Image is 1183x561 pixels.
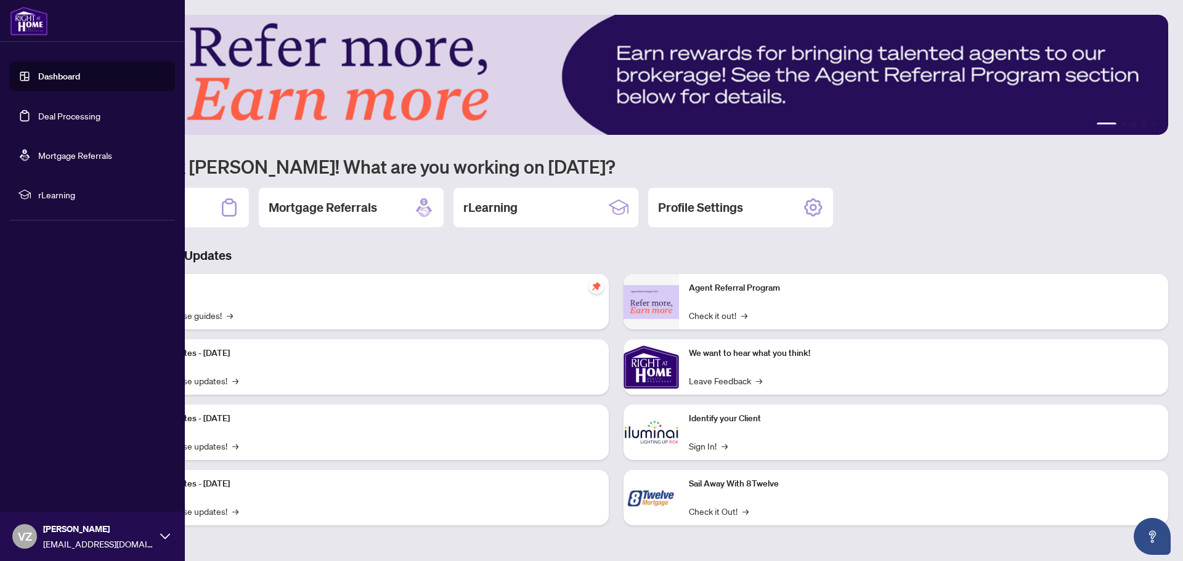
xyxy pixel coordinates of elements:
span: → [756,374,762,387]
a: Check it Out!→ [689,504,749,518]
span: → [232,504,238,518]
h1: Welcome back [PERSON_NAME]! What are you working on [DATE]? [64,155,1168,178]
img: We want to hear what you think! [624,339,679,395]
img: Agent Referral Program [624,285,679,319]
p: Platform Updates - [DATE] [129,412,599,426]
img: Sail Away With 8Twelve [624,470,679,525]
p: We want to hear what you think! [689,347,1158,360]
span: [EMAIL_ADDRESS][DOMAIN_NAME] [43,537,154,551]
p: Self-Help [129,281,599,295]
span: → [227,309,233,322]
span: → [722,439,728,453]
span: → [741,309,747,322]
button: 4 [1141,123,1146,127]
p: Agent Referral Program [689,281,1158,295]
a: Deal Processing [38,110,100,121]
img: Identify your Client [624,405,679,460]
h3: Brokerage & Industry Updates [64,247,1168,264]
span: → [742,504,749,518]
p: Sail Away With 8Twelve [689,477,1158,491]
a: Dashboard [38,71,80,82]
span: VZ [18,528,32,545]
span: → [232,439,238,453]
span: pushpin [589,279,604,294]
span: rLearning [38,188,166,201]
p: Platform Updates - [DATE] [129,477,599,491]
p: Platform Updates - [DATE] [129,347,599,360]
a: Leave Feedback→ [689,374,762,387]
a: Check it out!→ [689,309,747,322]
h2: Mortgage Referrals [269,199,377,216]
a: Sign In!→ [689,439,728,453]
button: 5 [1151,123,1156,127]
h2: rLearning [463,199,518,216]
a: Mortgage Referrals [38,150,112,161]
p: Identify your Client [689,412,1158,426]
button: Open asap [1134,518,1171,555]
button: 1 [1097,123,1116,127]
img: logo [10,6,48,36]
button: 2 [1121,123,1126,127]
span: [PERSON_NAME] [43,522,154,536]
h2: Profile Settings [658,199,743,216]
img: Slide 0 [64,15,1168,135]
span: → [232,374,238,387]
button: 3 [1131,123,1136,127]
